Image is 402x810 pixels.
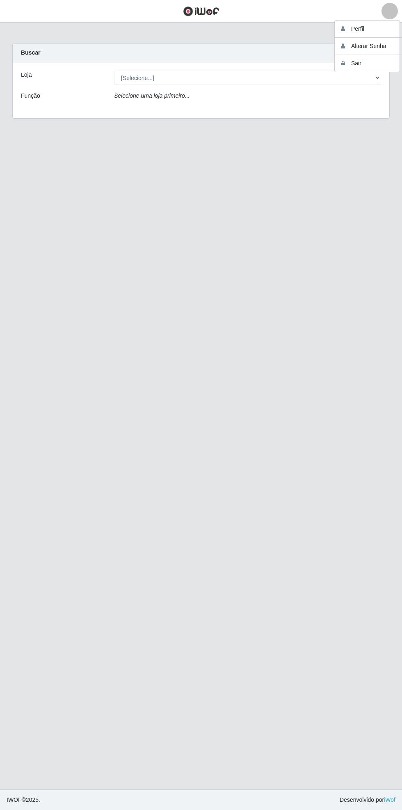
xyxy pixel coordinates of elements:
span: © 2025 . [7,796,40,804]
label: Loja [21,71,32,79]
label: Função [21,92,40,100]
span: IWOF [7,796,22,803]
img: CoreUI Logo [183,6,219,16]
strong: Buscar [21,49,40,56]
span: Desenvolvido por [340,796,395,804]
a: iWof [384,796,395,803]
i: Selecione uma loja primeiro... [114,92,190,99]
